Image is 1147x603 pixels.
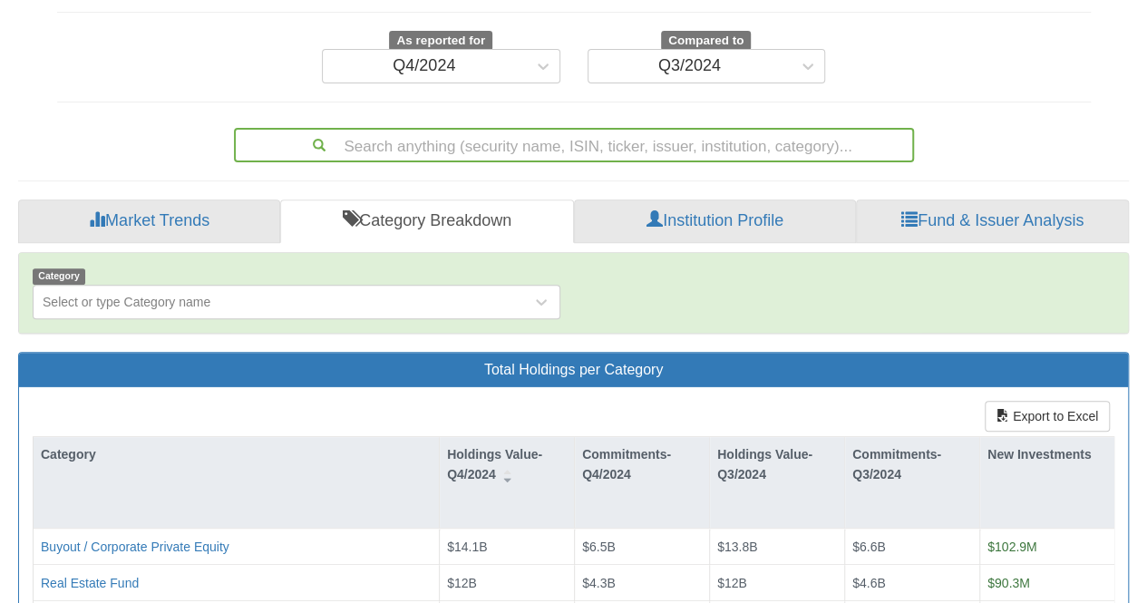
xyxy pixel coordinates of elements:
[574,199,856,243] a: Institution Profile
[389,31,492,51] span: As reported for
[280,199,574,243] a: Category Breakdown
[393,57,455,75] div: Q4/2024
[41,574,139,592] button: Real Estate Fund
[985,401,1110,432] button: Export to Excel
[661,31,751,51] span: Compared to
[33,362,1114,378] h3: Total Holdings per Category
[845,437,979,492] div: Commitments-Q3/2024
[440,437,574,492] div: Holdings Value-Q4/2024
[717,576,747,590] span: $12B
[710,437,844,492] div: Holdings Value-Q3/2024
[34,437,439,472] div: Category
[987,540,1036,554] span: $102.9M
[582,540,616,554] span: $6.5B
[18,199,280,243] a: Market Trends
[852,576,886,590] span: $4.6B
[980,437,1114,492] div: New Investments
[717,540,757,554] span: $13.8B
[987,576,1030,590] span: $90.3M
[447,540,487,554] span: $14.1B
[447,576,477,590] span: $12B
[41,538,229,556] button: Buyout / Corporate Private Equity
[575,437,709,492] div: Commitments-Q4/2024
[236,130,912,160] div: Search anything (security name, ISIN, ticker, issuer, institution, category)...
[852,540,886,554] span: $6.6B
[856,199,1129,243] a: Fund & Issuer Analysis
[582,576,616,590] span: $4.3B
[43,293,210,311] div: Select or type Category name
[33,268,85,284] span: Category
[658,57,721,75] div: Q3/2024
